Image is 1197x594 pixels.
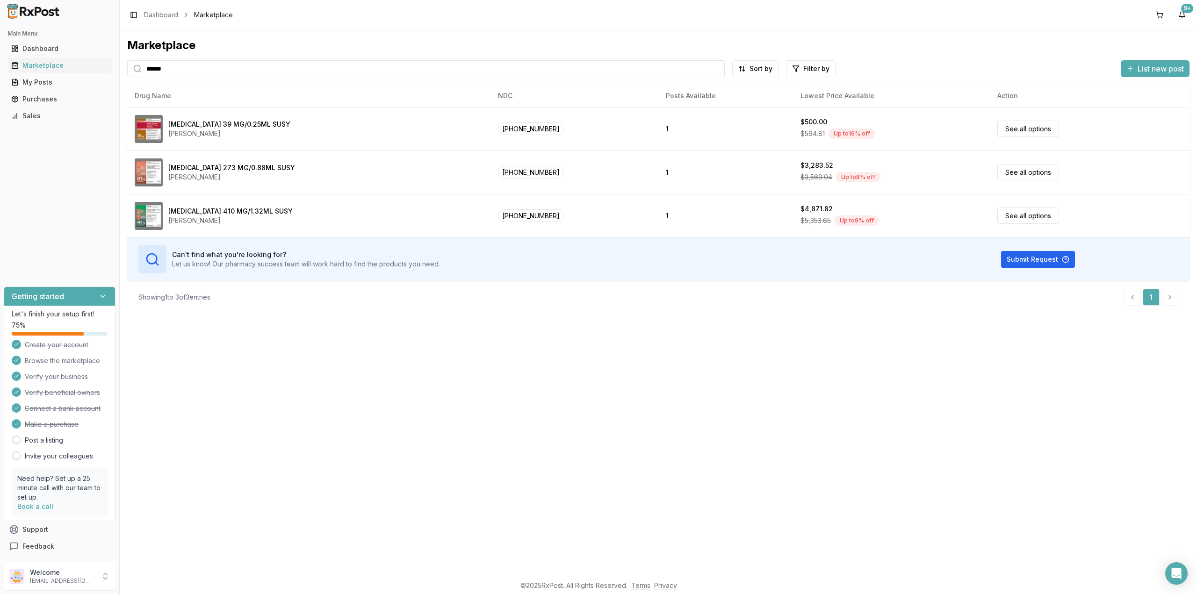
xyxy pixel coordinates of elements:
[793,85,990,107] th: Lowest Price Available
[1143,289,1160,306] a: 1
[168,216,293,225] div: [PERSON_NAME]
[498,166,564,179] span: [PHONE_NUMBER]
[7,40,112,57] a: Dashboard
[12,291,64,302] h3: Getting started
[4,75,115,90] button: My Posts
[658,150,793,194] td: 1
[498,122,564,135] span: [PHONE_NUMBER]
[17,474,102,502] p: Need help? Set up a 25 minute call with our team to set up.
[7,74,112,91] a: My Posts
[194,10,233,20] span: Marketplace
[800,161,833,170] div: $3,283.52
[800,129,825,138] span: $594.81
[835,215,879,226] div: Up to 9 % off
[11,61,108,70] div: Marketplace
[800,172,832,182] span: $3,569.04
[25,340,88,350] span: Create your account
[168,120,290,129] div: [MEDICAL_DATA] 39 MG/0.25ML SUSY
[498,209,564,222] span: [PHONE_NUMBER]
[800,216,831,225] span: $5,353.65
[1181,4,1193,13] div: 9+
[990,85,1190,107] th: Action
[135,202,163,230] img: Invega Trinza 410 MG/1.32ML SUSY
[30,568,95,577] p: Welcome
[172,259,440,269] p: Let us know! Our pharmacy success team will work hard to find the products you need.
[25,436,63,445] a: Post a listing
[17,502,53,510] a: Book a call
[168,163,295,172] div: [MEDICAL_DATA] 273 MG/0.88ML SUSY
[7,30,112,37] h2: Main Menu
[11,44,108,53] div: Dashboard
[30,577,95,585] p: [EMAIL_ADDRESS][DOMAIN_NAME]
[4,521,115,538] button: Support
[803,64,829,73] span: Filter by
[25,388,100,397] span: Verify beneficial owners
[168,207,293,216] div: [MEDICAL_DATA] 410 MG/1.32ML SUSY
[138,293,210,302] div: Showing 1 to 3 of 3 entries
[12,309,108,319] p: Let's finish your setup first!
[829,129,875,139] div: Up to 16 % off
[4,58,115,73] button: Marketplace
[997,121,1059,137] a: See all options
[4,41,115,56] button: Dashboard
[1124,289,1178,306] nav: pagination
[11,94,108,104] div: Purchases
[836,172,880,182] div: Up to 8 % off
[490,85,658,107] th: NDC
[654,581,677,589] a: Privacy
[11,111,108,121] div: Sales
[658,107,793,150] td: 1
[7,57,112,74] a: Marketplace
[997,164,1059,180] a: See all options
[1138,63,1184,74] span: List new post
[135,158,163,186] img: Invega Trinza 273 MG/0.88ML SUSY
[4,108,115,123] button: Sales
[135,115,163,143] img: Invega Sustenna 39 MG/0.25ML SUSY
[1121,60,1190,77] button: List new post
[1175,7,1190,22] button: 9+
[172,250,440,259] h3: Can't find what you're looking for?
[4,92,115,107] button: Purchases
[800,117,827,127] div: $500.00
[4,4,64,19] img: RxPost Logo
[12,321,26,330] span: 75 %
[168,172,295,182] div: [PERSON_NAME]
[127,85,490,107] th: Drug Name
[22,542,54,551] span: Feedback
[786,60,836,77] button: Filter by
[25,356,100,365] span: Browse the marketplace
[631,581,650,589] a: Terms
[658,85,793,107] th: Posts Available
[25,372,88,381] span: Verify your business
[25,420,79,429] span: Make a purchase
[1165,562,1188,585] div: Open Intercom Messenger
[144,10,233,20] nav: breadcrumb
[732,60,779,77] button: Sort by
[25,404,101,413] span: Connect a bank account
[7,91,112,107] a: Purchases
[25,451,93,461] a: Invite your colleagues
[750,64,772,73] span: Sort by
[1001,251,1075,268] button: Submit Request
[11,78,108,87] div: My Posts
[127,38,1190,53] div: Marketplace
[168,129,290,138] div: [PERSON_NAME]
[1121,65,1190,74] a: List new post
[7,107,112,124] a: Sales
[4,538,115,555] button: Feedback
[997,208,1059,224] a: See all options
[800,204,833,214] div: $4,871.82
[9,569,24,584] img: User avatar
[658,194,793,237] td: 1
[144,10,178,20] a: Dashboard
